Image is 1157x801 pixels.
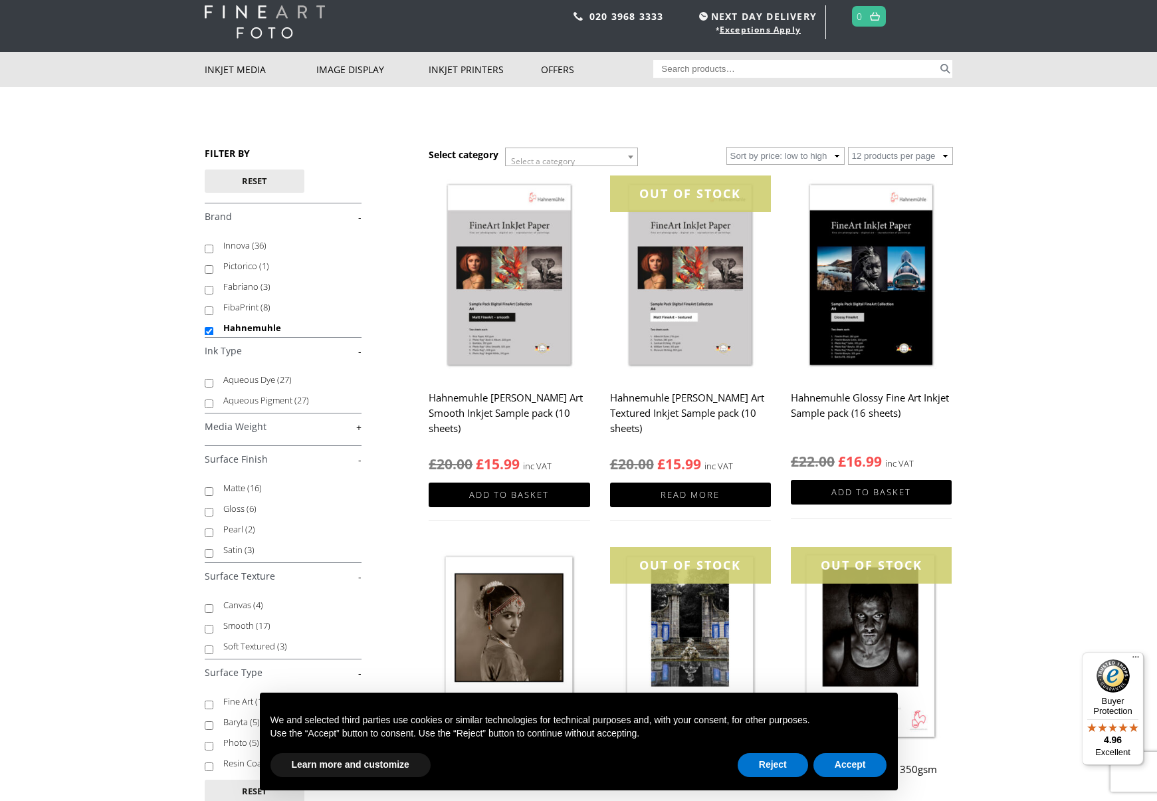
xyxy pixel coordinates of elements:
[1082,652,1144,765] button: Trusted Shops TrustmarkBuyer Protection4.96Excellent
[294,394,309,406] span: (27)
[696,9,817,24] span: NEXT DAY DELIVERY
[791,547,952,584] div: OUT OF STOCK
[791,452,835,471] bdi: 22.00
[259,260,269,272] span: (1)
[476,455,520,473] bdi: 15.99
[653,60,938,78] input: Search products…
[589,10,664,23] a: 020 3968 3333
[270,714,887,727] p: We and selected third parties use cookies or similar technologies for technical purposes and, wit...
[205,453,362,466] a: -
[261,301,270,313] span: (8)
[838,452,882,471] bdi: 16.99
[610,455,654,473] bdi: 20.00
[1128,652,1144,668] button: Menu
[429,175,589,377] img: Hahnemuhle Matt Fine Art Smooth Inkjet Sample pack (10 sheets)
[429,547,589,748] img: Hahnemuhle Photo-Rag 188gsm
[223,277,349,297] label: Fabriano
[223,616,349,636] label: Smooth
[205,345,362,358] a: -
[256,620,270,631] span: (17)
[791,480,952,505] a: Add to basket: “Hahnemuhle Glossy Fine Art Inkjet Sample pack (16 sheets)”
[205,170,304,193] button: Reset
[205,203,362,229] h4: Brand
[791,386,952,439] h2: Hahnemuhle Glossy Fine Art Inkjet Sample pack (16 sheets)
[429,175,589,474] a: Hahnemuhle [PERSON_NAME] Art Smooth Inkjet Sample pack (10 sheets) inc VAT
[726,147,845,165] select: Shop order
[720,24,801,35] a: Exceptions Apply
[261,281,270,292] span: (3)
[791,452,799,471] span: £
[247,503,257,515] span: (6)
[253,599,263,611] span: (4)
[541,52,653,87] a: Offers
[223,235,349,256] label: Innova
[610,175,771,377] img: Hahnemuhle Matt Fine Art Textured Inkjet Sample pack (10 sheets)
[205,413,362,439] h4: Media Weight
[270,753,431,777] button: Learn more and customize
[205,570,362,583] a: -
[252,239,266,251] span: (36)
[245,523,255,535] span: (2)
[205,337,362,364] h4: Ink Type
[205,147,362,160] h3: FILTER BY
[610,547,771,584] div: OUT OF STOCK
[247,482,262,494] span: (16)
[223,370,349,390] label: Aqueous Dye
[277,374,292,386] span: (27)
[429,483,589,507] a: Add to basket: “Hahnemuhle Matt Fine Art Smooth Inkjet Sample pack (10 sheets)”
[429,52,541,87] a: Inkjet Printers
[223,753,349,774] label: Resin Coated
[1097,659,1130,693] img: Trusted Shops Trustmark
[205,659,362,685] h4: Surface Type
[245,544,255,556] span: (3)
[249,682,908,801] div: Notice
[277,640,287,652] span: (3)
[223,297,349,318] label: FibaPrint
[610,175,771,474] a: OUT OF STOCK Hahnemuhle [PERSON_NAME] Art Textured Inkjet Sample pack (10 sheets) inc VAT
[523,459,552,474] strong: inc VAT
[205,421,362,433] a: +
[657,455,665,473] span: £
[205,562,362,589] h4: Surface Texture
[223,318,349,338] label: Hahnemuhle
[223,499,349,519] label: Gloss
[476,455,484,473] span: £
[791,547,952,748] img: Hahnemuhle Baryta FB 350gsm
[610,547,771,748] img: Hahnemuhle Torchon 285gsm
[223,712,349,733] label: Baryta
[223,691,349,712] label: Fine Art
[205,667,362,679] a: -
[838,452,846,471] span: £
[857,7,863,26] a: 0
[657,455,701,473] bdi: 15.99
[429,455,437,473] span: £
[205,52,317,87] a: Inkjet Media
[429,386,589,441] h2: Hahnemuhle [PERSON_NAME] Art Smooth Inkjet Sample pack (10 sheets)
[699,12,708,21] img: time.svg
[205,5,325,39] img: logo-white.svg
[223,519,349,540] label: Pearl
[205,445,362,472] h4: Surface Finish
[223,478,349,499] label: Matte
[885,456,914,471] strong: inc VAT
[610,483,771,507] a: Read more about “Hahnemuhle Matt Fine Art Textured Inkjet Sample pack (10 sheets)”
[205,211,362,223] a: -
[791,175,952,377] img: Hahnemuhle Glossy Fine Art Inkjet Sample pack (16 sheets)
[610,175,771,212] div: OUT OF STOCK
[870,12,880,21] img: basket.svg
[223,540,349,560] label: Satin
[1082,696,1144,716] p: Buyer Protection
[223,390,349,411] label: Aqueous Pigment
[610,455,618,473] span: £
[738,753,808,777] button: Reject
[704,459,733,474] strong: inc VAT
[791,175,952,471] a: Hahnemuhle Glossy Fine Art Inkjet Sample pack (16 sheets) inc VAT
[429,455,473,473] bdi: 20.00
[270,727,887,741] p: Use the “Accept” button to consent. Use the “Reject” button to continue without accepting.
[938,60,953,78] button: Search
[610,386,771,441] h2: Hahnemuhle [PERSON_NAME] Art Textured Inkjet Sample pack (10 sheets)
[316,52,429,87] a: Image Display
[1082,747,1144,758] p: Excellent
[223,256,349,277] label: Pictorico
[511,156,575,167] span: Select a category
